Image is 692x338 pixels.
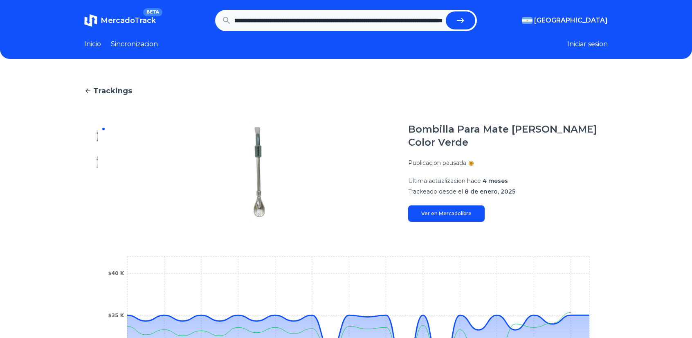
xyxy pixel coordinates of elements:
[483,177,508,185] span: 4 meses
[84,85,608,97] a: Trackings
[91,129,104,142] img: Bombilla Para Mate Stanley Spoon Color Verde
[408,159,466,167] p: Publicacion pausada
[84,14,156,27] a: MercadoTrackBETA
[101,16,156,25] span: MercadoTrack
[522,16,608,25] button: [GEOGRAPHIC_DATA]
[408,177,481,185] span: Ultima actualizacion hace
[127,123,392,222] img: Bombilla Para Mate Stanley Spoon Color Verde
[108,313,124,318] tspan: $35 K
[408,123,608,149] h1: Bombilla Para Mate [PERSON_NAME] Color Verde
[84,14,97,27] img: MercadoTrack
[108,270,124,276] tspan: $40 K
[567,39,608,49] button: Iniciar sesion
[84,39,101,49] a: Inicio
[111,39,158,49] a: Sincronizacion
[91,155,104,169] img: Bombilla Para Mate Stanley Spoon Color Verde
[465,188,515,195] span: 8 de enero, 2025
[93,85,132,97] span: Trackings
[408,205,485,222] a: Ver en Mercadolibre
[143,8,162,16] span: BETA
[522,17,532,24] img: Argentina
[534,16,608,25] span: [GEOGRAPHIC_DATA]
[408,188,463,195] span: Trackeado desde el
